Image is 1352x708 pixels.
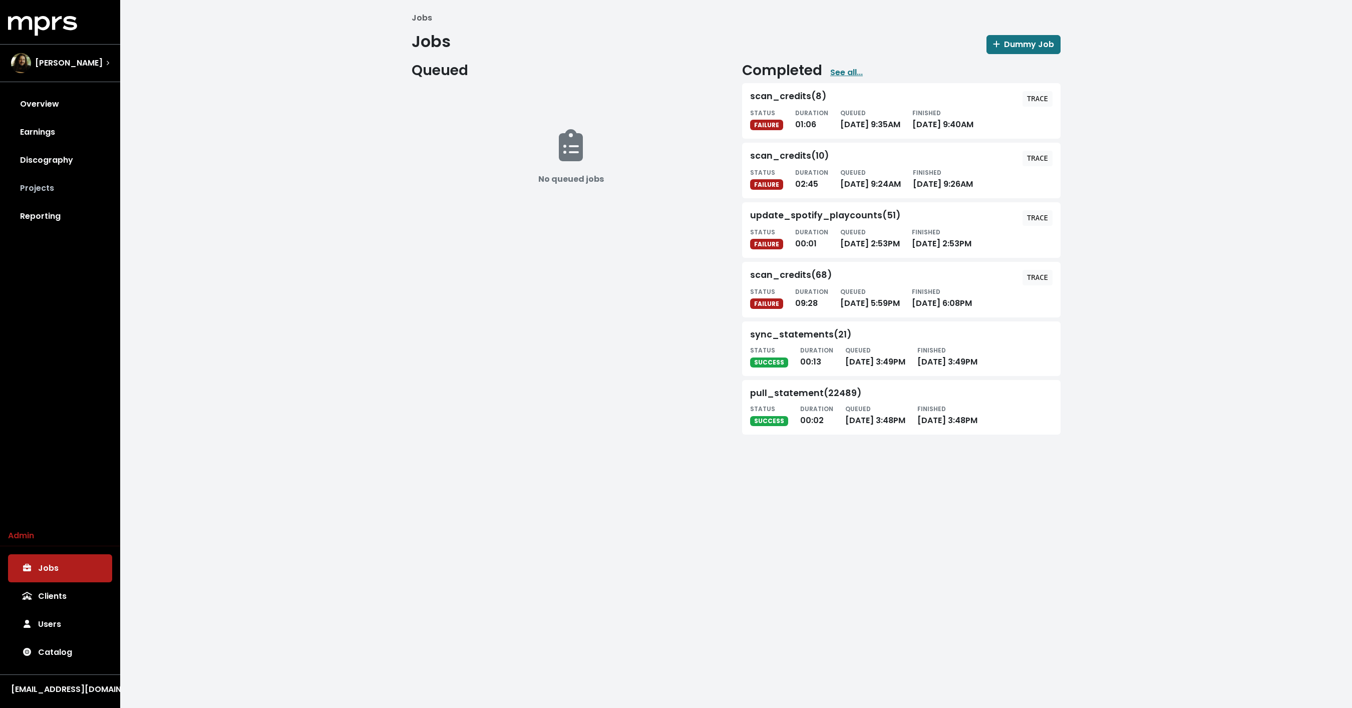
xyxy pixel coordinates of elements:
[913,166,973,190] div: [DATE] 9:26AM
[830,67,863,79] a: See all...
[986,35,1061,54] button: Dummy Job
[412,12,432,24] li: Jobs
[912,287,940,296] small: FINISHED
[750,298,783,308] span: FAILURE
[538,173,604,185] b: No queued jobs
[840,226,900,250] div: [DATE] 2:53PM
[742,62,822,79] h2: Completed
[1027,154,1048,162] tt: TRACE
[750,179,783,189] span: FAILURE
[912,226,971,250] div: [DATE] 2:53PM
[8,582,112,610] a: Clients
[795,287,828,296] small: DURATION
[800,346,833,355] small: DURATION
[912,228,940,236] small: FINISHED
[795,226,828,250] div: 00:01
[840,109,866,117] small: QUEUED
[8,146,112,174] a: Discography
[795,107,828,131] div: 01:06
[35,57,103,69] span: [PERSON_NAME]
[912,285,972,309] div: [DATE] 6:08PM
[750,405,775,413] small: STATUS
[840,166,901,190] div: [DATE] 9:24AM
[993,39,1054,50] span: Dummy Job
[1023,151,1053,166] button: TRACE
[8,638,112,666] a: Catalog
[1023,210,1053,226] button: TRACE
[750,346,775,355] small: STATUS
[795,228,828,236] small: DURATION
[913,168,941,177] small: FINISHED
[840,168,866,177] small: QUEUED
[840,228,866,236] small: QUEUED
[8,174,112,202] a: Projects
[1027,95,1048,103] tt: TRACE
[412,62,730,79] h2: Queued
[750,239,783,249] span: FAILURE
[8,90,112,118] a: Overview
[1023,270,1053,285] button: TRACE
[1023,91,1053,107] button: TRACE
[750,91,826,103] div: scan_credits(8)
[795,168,828,177] small: DURATION
[750,228,775,236] small: STATUS
[8,20,77,31] a: mprs logo
[750,151,829,162] div: scan_credits(10)
[750,270,832,281] div: scan_credits(68)
[1027,214,1048,222] tt: TRACE
[750,168,775,177] small: STATUS
[412,32,451,51] h1: Jobs
[917,405,946,413] small: FINISHED
[845,346,871,355] small: QUEUED
[8,118,112,146] a: Earnings
[11,53,31,73] img: The selected account / producer
[1027,273,1048,281] tt: TRACE
[800,405,833,413] small: DURATION
[840,285,900,309] div: [DATE] 5:59PM
[795,285,828,309] div: 09:28
[750,416,788,426] span: SUCCESS
[800,403,833,427] div: 00:02
[8,683,112,696] button: [EMAIL_ADDRESS][DOMAIN_NAME]
[845,403,905,427] div: [DATE] 3:48PM
[11,683,109,695] div: [EMAIL_ADDRESS][DOMAIN_NAME]
[750,388,861,399] div: pull_statement(22489)
[412,12,1061,24] nav: breadcrumb
[750,210,900,222] div: update_spotify_playcounts(51)
[917,403,977,427] div: [DATE] 3:48PM
[750,287,775,296] small: STATUS
[845,344,905,368] div: [DATE] 3:49PM
[750,329,851,340] div: sync_statements(21)
[840,107,900,131] div: [DATE] 9:35AM
[750,109,775,117] small: STATUS
[8,610,112,638] a: Users
[750,358,788,368] span: SUCCESS
[800,344,833,368] div: 00:13
[845,405,871,413] small: QUEUED
[917,344,977,368] div: [DATE] 3:49PM
[840,287,866,296] small: QUEUED
[917,346,946,355] small: FINISHED
[912,109,941,117] small: FINISHED
[795,109,828,117] small: DURATION
[750,120,783,130] span: FAILURE
[912,107,973,131] div: [DATE] 9:40AM
[795,166,828,190] div: 02:45
[8,202,112,230] a: Reporting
